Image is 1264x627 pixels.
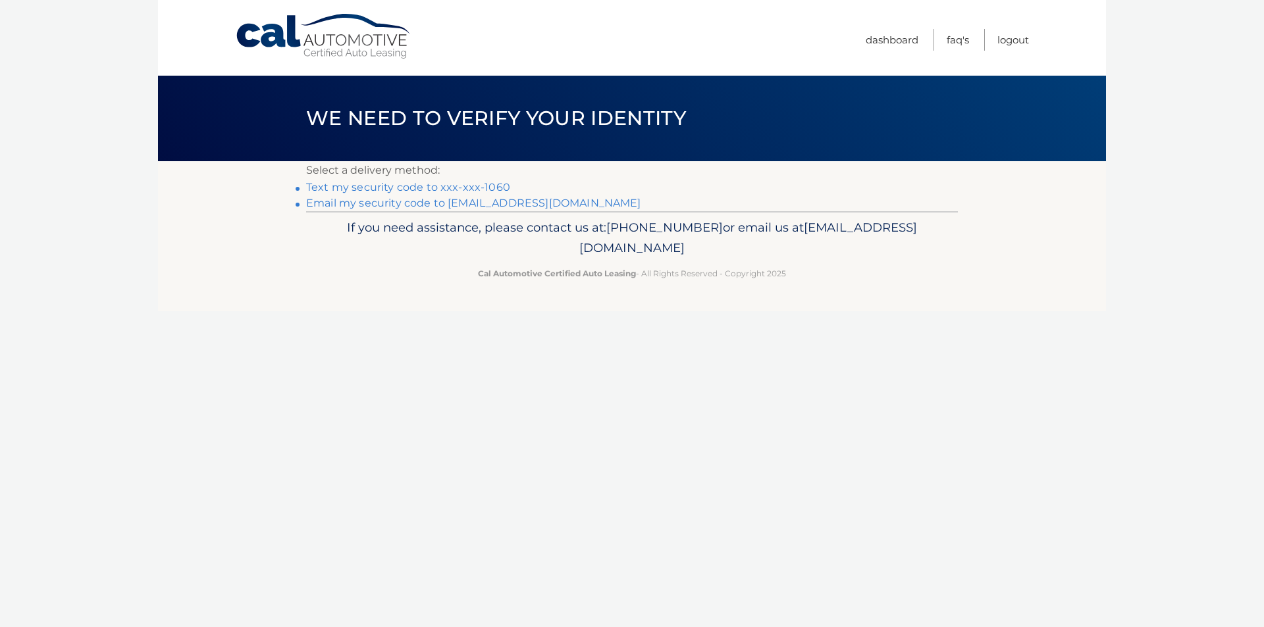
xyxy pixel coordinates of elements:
[478,268,636,278] strong: Cal Automotive Certified Auto Leasing
[306,181,510,193] a: Text my security code to xxx-xxx-1060
[947,29,969,51] a: FAQ's
[606,220,723,235] span: [PHONE_NUMBER]
[306,197,641,209] a: Email my security code to [EMAIL_ADDRESS][DOMAIN_NAME]
[306,106,686,130] span: We need to verify your identity
[315,217,949,259] p: If you need assistance, please contact us at: or email us at
[235,13,413,60] a: Cal Automotive
[306,161,958,180] p: Select a delivery method:
[315,266,949,280] p: - All Rights Reserved - Copyright 2025
[866,29,918,51] a: Dashboard
[997,29,1029,51] a: Logout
